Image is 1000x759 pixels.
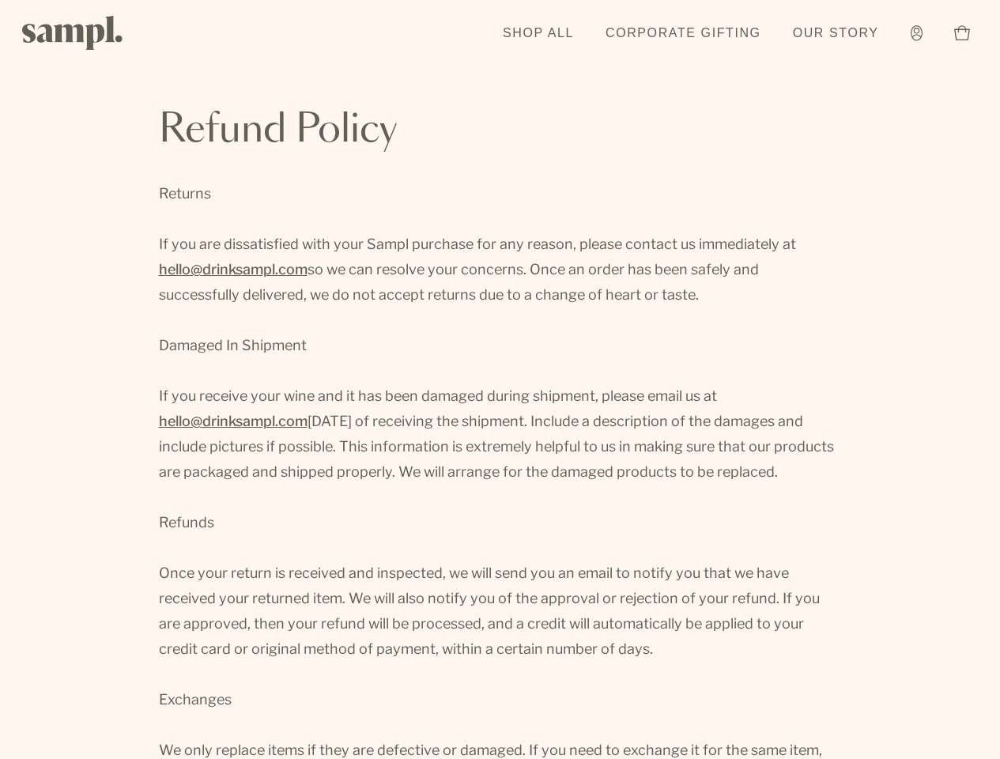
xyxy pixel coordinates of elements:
a: Corporate Gifting [598,16,769,51]
span: Returns [159,185,211,202]
a: hello@drinksampl.com [159,409,308,434]
span: so we can resolve your concerns. Once an order has been safely and successfully delivered, we do ... [159,261,759,303]
h1: Refund Policy [159,111,842,149]
img: Sampl logo [22,16,123,50]
span: [DATE] of receiving the shipment. Include a description of the damages and include pictures if po... [159,413,834,480]
span: Once your return is received and inspected, we will send you an email to notify you that we have ... [159,565,820,657]
a: Our Story [785,16,887,51]
span: If you receive your wine and it has been damaged during shipment, please email us at [159,387,717,404]
span: Refunds [159,514,214,531]
a: hello@drinksampl.com [159,257,308,282]
span: Damaged In Shipment [159,337,307,353]
span: Exchanges [159,691,232,708]
span: If you are dissatisfied with your Sampl purchase for any reason, please contact us immediately at [159,236,796,252]
a: Shop All [495,16,582,51]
